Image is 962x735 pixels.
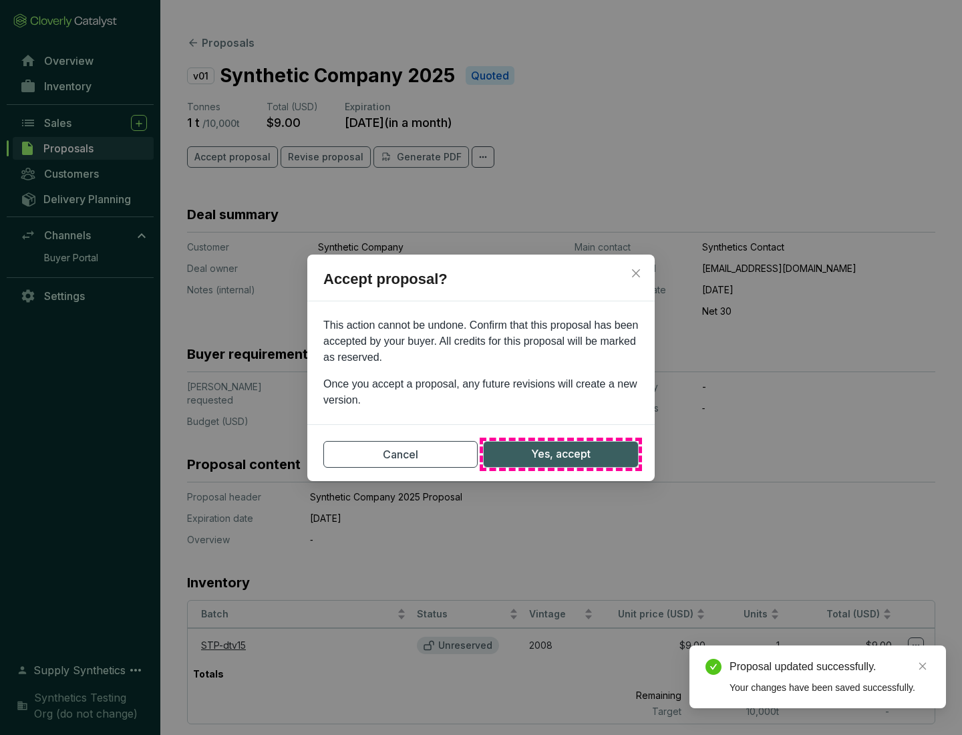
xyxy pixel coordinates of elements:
[625,263,647,284] button: Close
[383,446,418,462] span: Cancel
[625,268,647,279] span: Close
[307,268,655,301] h2: Accept proposal?
[631,268,641,279] span: close
[323,376,639,408] p: Once you accept a proposal, any future revisions will create a new version.
[483,441,639,468] button: Yes, accept
[323,317,639,365] p: This action cannot be undone. Confirm that this proposal has been accepted by your buyer. All cre...
[730,680,930,695] div: Your changes have been saved successfully.
[915,659,930,674] a: Close
[705,659,721,675] span: check-circle
[730,659,930,675] div: Proposal updated successfully.
[323,441,478,468] button: Cancel
[918,661,927,671] span: close
[531,446,591,462] span: Yes, accept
